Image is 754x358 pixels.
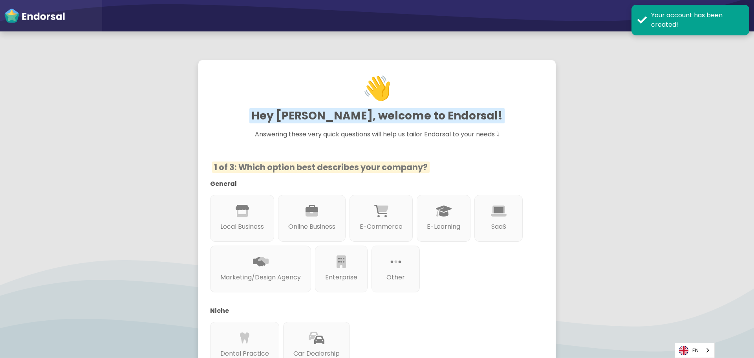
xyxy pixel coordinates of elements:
[214,32,540,145] h1: 👋
[485,222,512,231] p: SaaS
[360,222,403,231] p: E-Commerce
[4,8,65,24] img: endorsal-logo-white@2x.png
[210,306,532,316] p: Niche
[325,273,357,282] p: Enterprise
[675,343,715,358] aside: Language selected: English
[220,273,301,282] p: Marketing/Design Agency
[255,130,500,139] span: Answering these very quick questions will help us tailor Endorsal to your needs ⤵︎
[382,273,410,282] p: Other
[220,222,264,231] p: Local Business
[288,222,335,231] p: Online Business
[210,179,532,189] p: General
[651,11,743,29] div: Your account has been created!
[249,108,505,123] span: Hey [PERSON_NAME], welcome to Endorsal!
[212,162,430,173] span: 1 of 3: Which option best describes your company?
[675,343,714,358] a: EN
[675,343,715,358] div: Language
[427,222,460,231] p: E-Learning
